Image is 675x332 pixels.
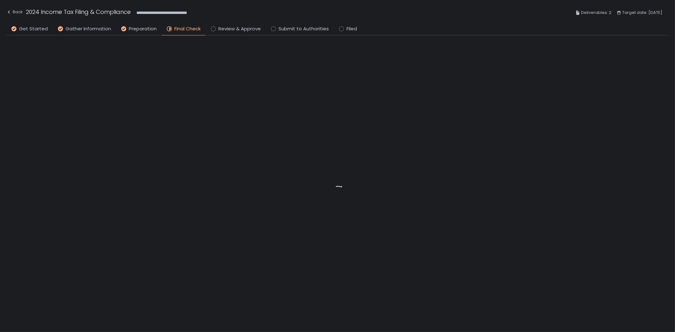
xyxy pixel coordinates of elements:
[6,8,23,16] div: Back
[66,25,111,33] span: Gather Information
[129,25,157,33] span: Preparation
[622,9,662,16] span: Target date: [DATE]
[581,9,611,16] span: Deliverables: 2
[6,8,23,18] button: Back
[19,25,48,33] span: Get Started
[278,25,329,33] span: Submit to Authorities
[26,8,131,16] h1: 2024 Income Tax Filing & Compliance
[174,25,201,33] span: Final Check
[218,25,261,33] span: Review & Approve
[347,25,357,33] span: Filed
